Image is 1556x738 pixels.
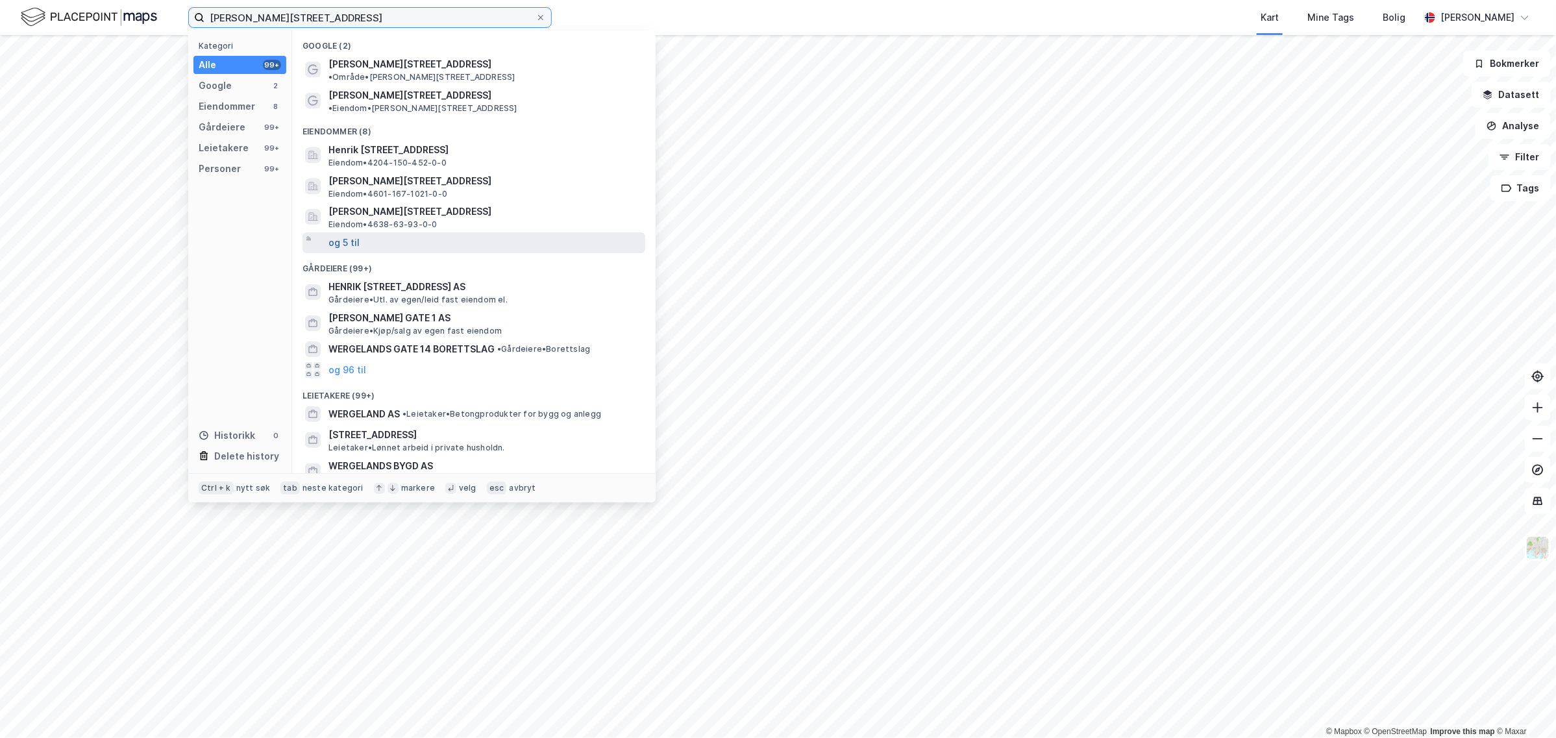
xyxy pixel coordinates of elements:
[1326,727,1362,736] a: Mapbox
[199,41,286,51] div: Kategori
[199,99,255,114] div: Eiendommer
[271,80,281,91] div: 2
[292,31,656,54] div: Google (2)
[328,406,400,422] span: WERGELAND AS
[328,142,640,158] span: Henrik [STREET_ADDRESS]
[292,380,656,404] div: Leietakere (99+)
[401,483,435,493] div: markere
[402,409,601,419] span: Leietaker • Betongprodukter for bygg og anlegg
[328,72,515,82] span: Område • [PERSON_NAME][STREET_ADDRESS]
[1491,676,1556,738] iframe: Chat Widget
[263,164,281,174] div: 99+
[328,88,491,103] span: [PERSON_NAME][STREET_ADDRESS]
[328,158,447,168] span: Eiendom • 4204-150-452-0-0
[21,6,157,29] img: logo.f888ab2527a4732fd821a326f86c7f29.svg
[271,430,281,441] div: 0
[328,443,505,453] span: Leietaker • Lønnet arbeid i private husholdn.
[1463,51,1551,77] button: Bokmerker
[1383,10,1405,25] div: Bolig
[199,428,255,443] div: Historikk
[1365,727,1427,736] a: OpenStreetMap
[328,219,437,230] span: Eiendom • 4638-63-93-0-0
[280,482,300,495] div: tab
[328,189,447,199] span: Eiendom • 4601-167-1021-0-0
[459,483,476,493] div: velg
[1431,727,1495,736] a: Improve this map
[328,362,366,378] button: og 96 til
[214,449,279,464] div: Delete history
[199,119,245,135] div: Gårdeiere
[402,409,406,419] span: •
[199,161,241,177] div: Personer
[1472,82,1551,108] button: Datasett
[1440,10,1514,25] div: [PERSON_NAME]
[487,482,507,495] div: esc
[263,60,281,70] div: 99+
[1490,175,1551,201] button: Tags
[328,103,517,114] span: Eiendom • [PERSON_NAME][STREET_ADDRESS]
[328,310,640,326] span: [PERSON_NAME] GATE 1 AS
[292,116,656,140] div: Eiendommer (8)
[497,344,501,354] span: •
[1307,10,1354,25] div: Mine Tags
[328,72,332,82] span: •
[328,173,640,189] span: [PERSON_NAME][STREET_ADDRESS]
[328,295,508,305] span: Gårdeiere • Utl. av egen/leid fast eiendom el.
[199,140,249,156] div: Leietakere
[199,78,232,93] div: Google
[199,482,234,495] div: Ctrl + k
[328,56,491,72] span: [PERSON_NAME][STREET_ADDRESS]
[271,101,281,112] div: 8
[1525,535,1550,560] img: Z
[1488,144,1551,170] button: Filter
[497,344,590,354] span: Gårdeiere • Borettslag
[263,143,281,153] div: 99+
[328,427,640,443] span: [STREET_ADDRESS]
[204,8,536,27] input: Søk på adresse, matrikkel, gårdeiere, leietakere eller personer
[199,57,216,73] div: Alle
[292,253,656,277] div: Gårdeiere (99+)
[303,483,364,493] div: neste kategori
[328,458,640,474] span: WERGELANDS BYGD AS
[1261,10,1279,25] div: Kart
[328,279,640,295] span: HENRIK [STREET_ADDRESS] AS
[328,235,360,251] button: og 5 til
[328,326,502,336] span: Gårdeiere • Kjøp/salg av egen fast eiendom
[328,341,495,357] span: WERGELANDS GATE 14 BORETTSLAG
[263,122,281,132] div: 99+
[328,204,640,219] span: [PERSON_NAME][STREET_ADDRESS]
[1476,113,1551,139] button: Analyse
[328,103,332,113] span: •
[509,483,536,493] div: avbryt
[236,483,271,493] div: nytt søk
